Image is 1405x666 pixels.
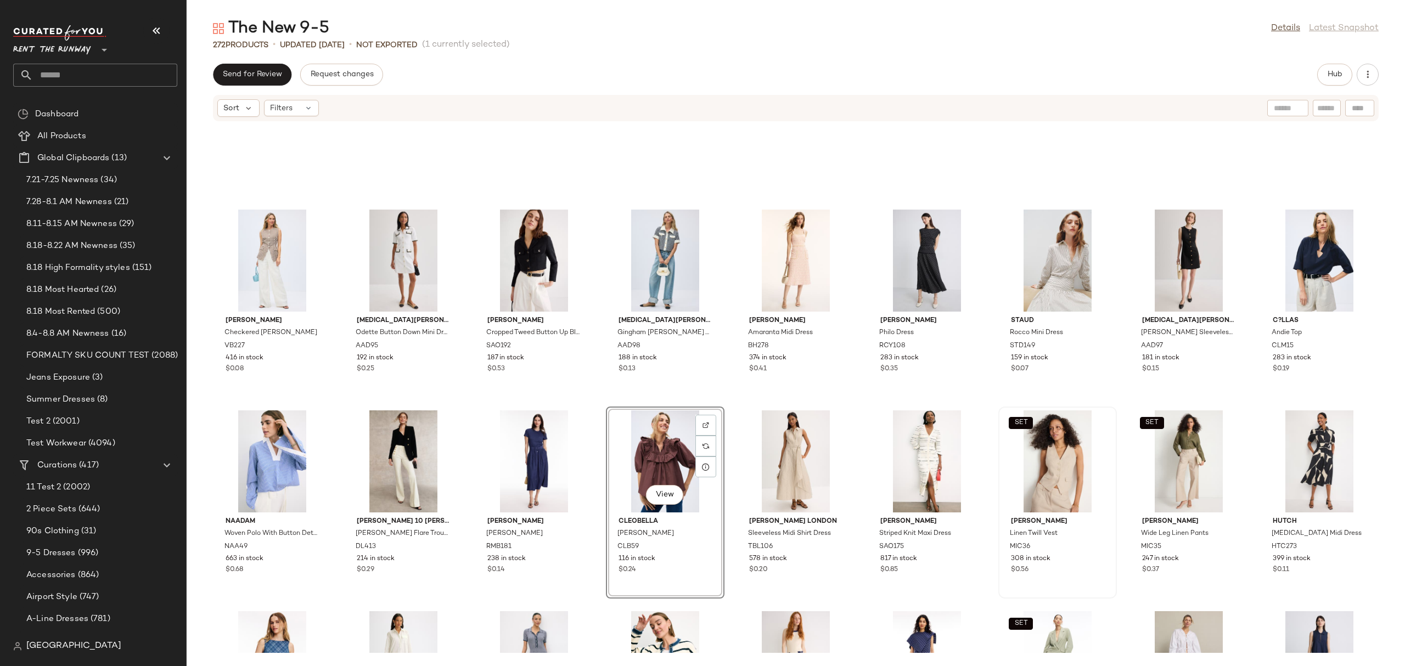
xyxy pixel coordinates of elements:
button: View [646,485,683,505]
div: The New 9-5 [213,18,329,39]
span: [MEDICAL_DATA][PERSON_NAME] [619,316,712,326]
span: RCY108 [879,341,906,351]
span: • [273,38,276,52]
span: 192 in stock [357,353,394,363]
span: SAO175 [879,542,904,552]
span: $0.56 [1011,565,1029,575]
span: $0.53 [487,364,505,374]
span: 308 in stock [1011,554,1050,564]
span: $0.41 [749,364,767,374]
span: 8.18 Most Rented [26,306,95,318]
span: 7.28-8.1 AM Newness [26,196,112,208]
span: 188 in stock [619,353,657,363]
span: $0.25 [357,364,374,374]
span: [MEDICAL_DATA] Midi Dress [1272,529,1362,539]
span: 181 in stock [1142,353,1179,363]
span: AAD95 [356,341,378,351]
span: (34) [98,174,117,187]
span: (2088) [149,349,178,362]
span: 663 in stock [226,554,263,564]
button: SET [1009,618,1033,630]
img: TBL106.jpg [740,410,851,512]
span: • [349,38,352,52]
span: Summer Dresses [26,393,95,406]
span: 374 in stock [749,353,786,363]
img: CLM15.jpg [1264,210,1375,312]
img: RMB181.jpg [479,410,589,512]
span: Send for Review [222,70,282,79]
span: Linen Twill Vest [1010,529,1058,539]
span: [GEOGRAPHIC_DATA] [26,640,121,653]
span: 416 in stock [226,353,263,363]
span: Airport Style [26,591,77,603]
a: Details [1271,22,1300,35]
span: 8.18-8.22 AM Newness [26,240,117,252]
span: (29) [117,218,134,230]
span: (2) [99,635,111,647]
span: TBL106 [748,542,773,552]
img: MIC36.jpg [1002,410,1113,512]
img: AAD95.jpg [348,210,459,312]
span: AAD98 [617,341,640,351]
span: (26) [99,284,116,296]
img: svg%3e [13,642,22,651]
span: Wide Leg Linen Pants [1141,529,1209,539]
span: 90s Clothing [26,525,79,538]
img: svg%3e [213,23,224,34]
span: [PERSON_NAME] [1011,517,1104,527]
img: AAD98.jpg [610,210,721,312]
span: $0.20 [749,565,768,575]
div: Products [213,39,268,51]
span: 283 in stock [1273,353,1311,363]
span: $0.29 [357,565,374,575]
span: (35) [117,240,136,252]
span: $0.14 [487,565,505,575]
span: (996) [76,547,99,560]
span: 272 [213,41,226,49]
span: Global Clipboards [37,152,109,165]
span: (16) [109,328,127,340]
span: 214 in stock [357,554,395,564]
span: STD149 [1010,341,1035,351]
img: BH278.jpg [740,210,851,312]
span: AAD97 [1141,341,1163,351]
span: FORMALTY SKU COUNT TEST [26,349,149,362]
span: Gingham [PERSON_NAME] Top [617,328,711,338]
span: $0.37 [1142,565,1159,575]
span: 399 in stock [1273,554,1311,564]
span: (4094) [86,437,115,450]
span: (151) [130,262,152,274]
span: [PERSON_NAME] [617,529,674,539]
img: svg%3e [18,109,29,120]
button: SET [1140,417,1164,429]
span: 8.4-8.8 AM Newness [26,328,109,340]
span: Cropped Tweed Button Up Blazer [486,328,580,338]
span: Filters [270,103,293,114]
img: NAA49.jpg [217,410,328,512]
span: (864) [76,569,99,582]
span: (2002) [61,481,90,494]
span: (644) [76,503,100,516]
span: (1 currently selected) [422,38,510,52]
span: Staud [1011,316,1104,326]
span: SET [1145,419,1159,427]
span: Jeans Exposure [26,371,90,384]
span: Rent the Runway [13,37,91,57]
img: RCY108.jpg [872,210,982,312]
span: [PERSON_NAME] Flare Trousers With Sailor Buttons [356,529,449,539]
span: 2 Piece Sets [26,503,76,516]
span: SET [1014,419,1027,427]
span: Dashboard [35,108,78,121]
span: 8.18 Most Hearted [26,284,99,296]
img: CLB59.jpg [610,410,721,512]
span: $0.11 [1273,565,1289,575]
img: SAO175.jpg [872,410,982,512]
img: MIC35.jpg [1133,410,1244,512]
span: C?LLAS [1273,316,1366,326]
span: [PERSON_NAME] [880,517,974,527]
button: Request changes [300,64,383,86]
span: [PERSON_NAME] [487,517,581,527]
span: (21) [112,196,129,208]
span: NAA49 [224,542,248,552]
span: Woven Polo With Button Detail [224,529,318,539]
